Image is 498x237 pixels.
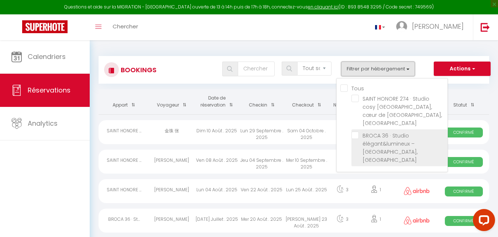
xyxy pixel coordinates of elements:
iframe: LiveChat chat widget [467,206,498,237]
span: SAINT HONORE 274 · Studio cosy [GEOGRAPHIC_DATA], cœur de [GEOGRAPHIC_DATA], [GEOGRAPHIC_DATA] [363,95,442,127]
button: Actions [434,62,491,76]
a: ... [PERSON_NAME] [391,14,473,40]
span: Réservations [28,86,71,95]
a: Chercher [107,14,144,40]
th: Sort by booking date [194,89,239,114]
span: Chercher [113,22,138,30]
img: ... [396,21,407,32]
span: [PERSON_NAME] [412,22,464,31]
a: en cliquant ici [308,4,339,10]
input: Chercher [238,62,275,76]
img: logout [481,22,490,32]
th: Sort by guest [150,89,195,114]
th: Sort by rentals [99,89,150,114]
th: Sort by checkin [239,89,284,114]
span: Analytics [28,119,58,128]
button: Filtrer par hébergement [341,62,415,76]
h3: Bookings [119,62,157,78]
th: Sort by status [438,89,489,114]
span: BROCA 36 · Studio élégant&lumineux – [GEOGRAPHIC_DATA], [GEOGRAPHIC_DATA] [363,132,418,164]
th: Sort by nights [329,89,356,114]
span: Calendriers [28,52,66,61]
th: Sort by checkout [284,89,329,114]
img: Super Booking [22,20,68,33]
